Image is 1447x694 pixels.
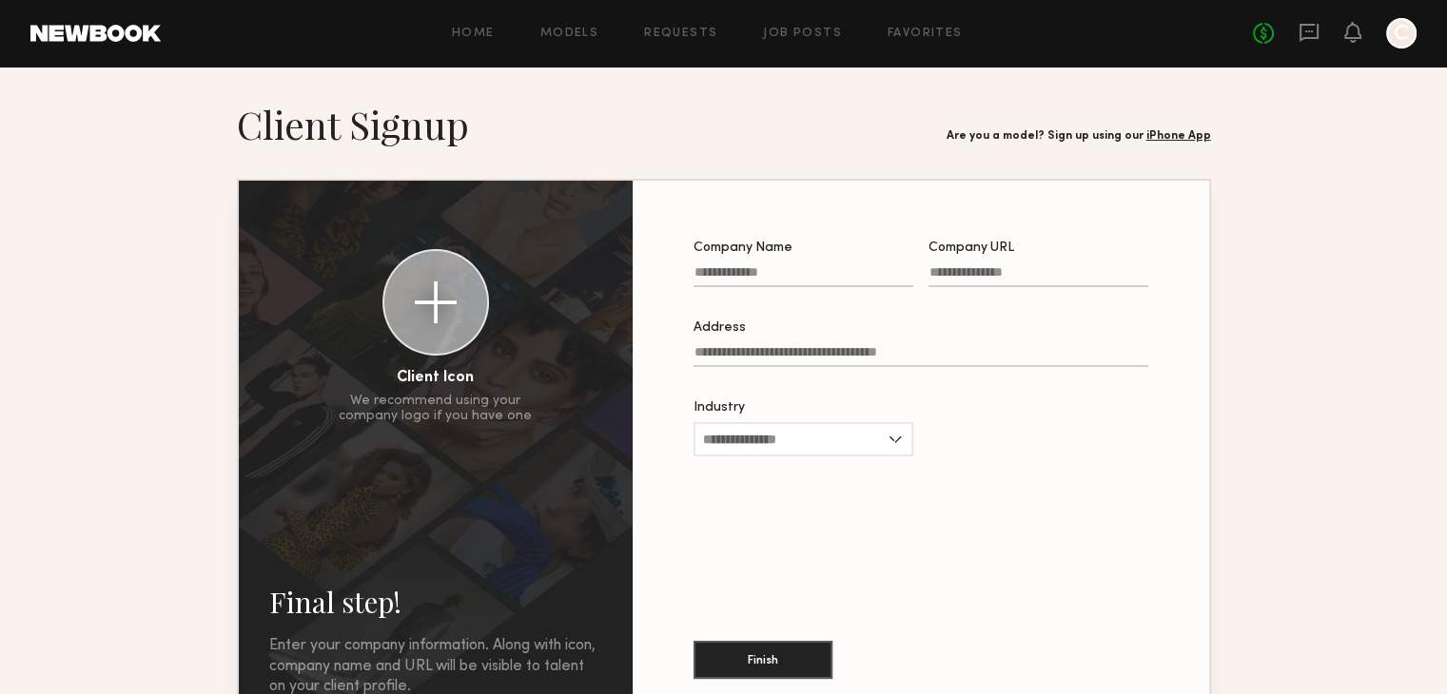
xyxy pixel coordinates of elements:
[397,371,474,386] div: Client Icon
[694,345,1148,367] input: Address
[1146,130,1211,142] a: iPhone App
[269,583,602,621] h2: Final step!
[694,641,832,679] button: Finish
[339,394,532,424] div: We recommend using your company logo if you have one
[237,101,469,148] h1: Client Signup
[929,265,1148,287] input: Company URL
[888,28,963,40] a: Favorites
[694,321,1148,335] div: Address
[763,28,842,40] a: Job Posts
[540,28,598,40] a: Models
[694,401,913,414] div: Industry
[1386,18,1417,48] a: C
[694,241,913,255] div: Company Name
[929,241,1148,255] div: Company URL
[452,28,495,40] a: Home
[694,265,913,287] input: Company Name
[947,130,1211,143] div: Are you a model? Sign up using our
[644,28,717,40] a: Requests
